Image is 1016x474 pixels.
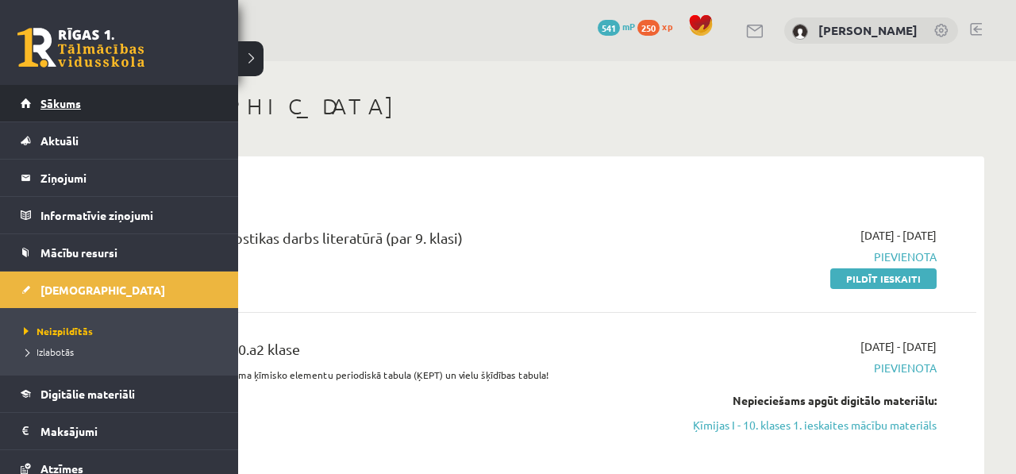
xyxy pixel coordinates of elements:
div: Ķīmija 1. ieskaite 10.a2 klase [119,338,656,368]
a: Neizpildītās [20,324,222,338]
div: Nepieciešams apgūt digitālo materiālu: [680,392,937,409]
span: 541 [598,20,620,36]
a: Maksājumi [21,413,218,449]
span: Sākums [40,96,81,110]
a: Aktuāli [21,122,218,159]
a: Informatīvie ziņojumi [21,197,218,233]
img: Jegors Rogoļevs [792,24,808,40]
h1: [DEMOGRAPHIC_DATA] [95,93,984,120]
span: 250 [637,20,660,36]
a: 541 mP [598,20,635,33]
a: Ziņojumi [21,160,218,196]
span: Aktuāli [40,133,79,148]
span: xp [662,20,672,33]
a: Izlabotās [20,345,222,359]
a: [DEMOGRAPHIC_DATA] [21,272,218,308]
p: Pildot ieskaiti ir nepieciešama ķīmisko elementu periodiskā tabula (ĶEPT) un vielu šķīdības tabula! [119,368,656,382]
span: Pievienota [680,249,937,265]
span: Izlabotās [20,345,74,358]
a: Digitālie materiāli [21,376,218,412]
span: [DEMOGRAPHIC_DATA] [40,283,165,297]
span: Mācību resursi [40,245,117,260]
a: [PERSON_NAME] [818,22,918,38]
span: Neizpildītās [20,325,93,337]
a: Pildīt ieskaiti [830,268,937,289]
span: Digitālie materiāli [40,387,135,401]
a: Sākums [21,85,218,121]
legend: Maksājumi [40,413,218,449]
div: 10.a2 klases diagnostikas darbs literatūrā (par 9. klasi) [119,227,656,256]
span: [DATE] - [DATE] [860,227,937,244]
legend: Informatīvie ziņojumi [40,197,218,233]
span: [DATE] - [DATE] [860,338,937,355]
span: Pievienota [680,360,937,376]
a: Rīgas 1. Tālmācības vidusskola [17,28,144,67]
span: mP [622,20,635,33]
a: Ķīmijas I - 10. klases 1. ieskaites mācību materiāls [680,417,937,434]
a: Mācību resursi [21,234,218,271]
legend: Ziņojumi [40,160,218,196]
a: 250 xp [637,20,680,33]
